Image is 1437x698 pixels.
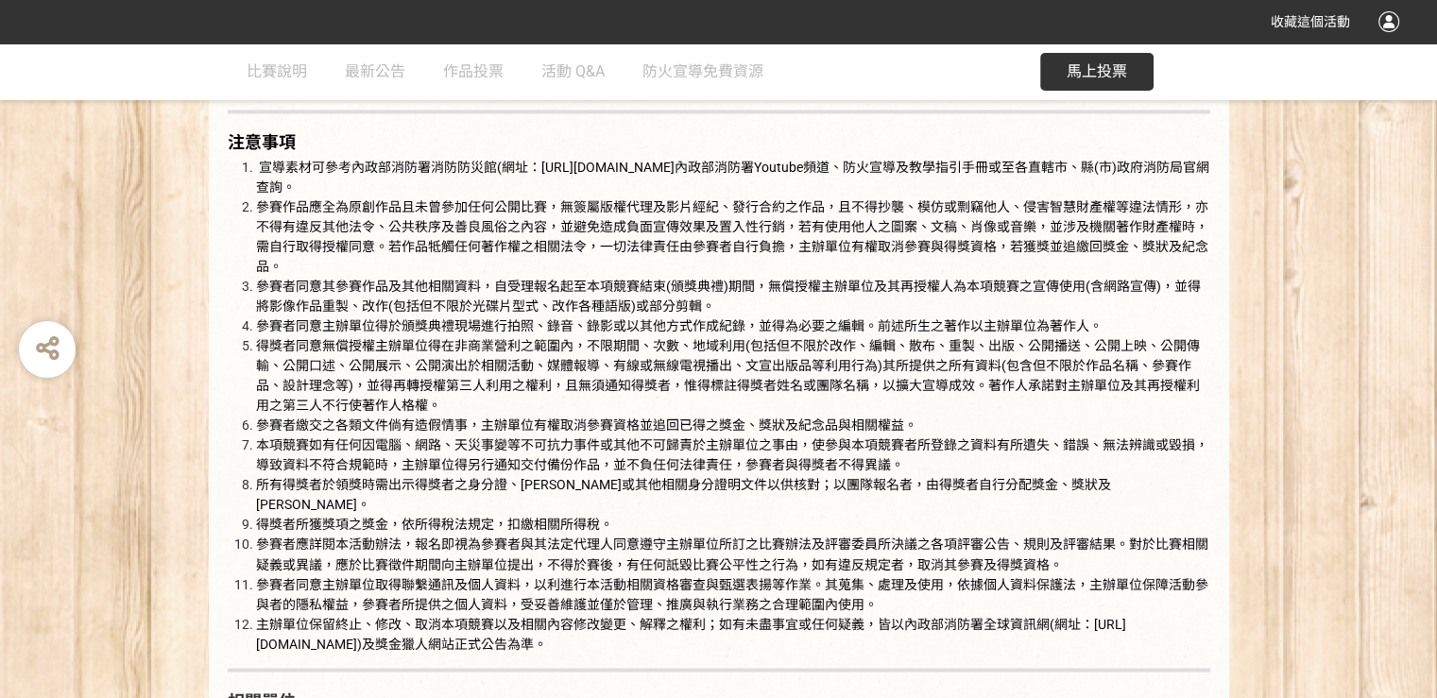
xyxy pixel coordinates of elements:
span: 本項競賽如有任何因電腦、網路、天災事變等不可抗力事件或其他不可歸責於主辦單位之事由，使參與本項競賽者所登錄之資料有所遺失、錯誤、無法辨識或毀損，導致資料不符合規範時，主辦單位得另行通知交付備份作... [256,437,1208,472]
span: 參賽者同意主辦單位取得聯繫通訊及個人資料，以利進行本活動相關資格審查與甄選表揚等作業。其蒐集、處理及使用，依據個人資料保護法，主辦單位保障活動參與者的隱私權益，參賽者所提供之個人資料，受妥善維護... [256,576,1208,611]
button: 馬上投票 [1040,53,1154,91]
a: 最新公告 [345,43,405,100]
span: 比賽說明 [247,62,307,80]
span: 得獎者所獲獎項之獎金，依所得稅法規定，扣繳相關所得稅。 [256,517,613,532]
span: 防火宣導免費資源 [642,62,763,80]
a: 比賽說明 [247,43,307,100]
span: 收藏這個活動 [1271,14,1350,29]
span: 最新公告 [345,62,405,80]
a: 防火宣導免費資源 [642,43,763,100]
span: 主辦單位保留終止、修改、取消本項競賽以及相關內容修改變更、解釋之權利；如有未盡事宜或任何疑義，皆以內政部消防署全球資訊網(網址：[URL][DOMAIN_NAME])及獎金獵人網站正式公告為準。 [256,616,1126,651]
span: 參賽者繳交之各類文件倘有造假情事，主辦單位有權取消參賽資格並追回已得之獎金、獎狀及紀念品與相關權益。 [256,417,917,433]
a: 活動 Q&A [541,43,605,100]
a: 作品投票 [443,43,504,100]
span: 所有得獎者於領獎時需出示得獎者之身分證、[PERSON_NAME]或其他相關身分證明文件以供核對；以團隊報名者，由得獎者自行分配獎金、獎狀及[PERSON_NAME]。 [256,477,1111,512]
span: 宣導素材可參考內政部消防署消防防災館(網址：[URL][DOMAIN_NAME]內政部消防署Youtube頻道、防火宣導及教學指引手冊或至各直轄市、縣(市)政府消防局官網查詢。 [256,160,1209,195]
span: 作品投票 [443,62,504,80]
span: 得獎者同意無償授權主辦單位得在非商業營利之範圍內，不限期間、次數、地域利用(包括但不限於改作、編輯、散布、重製、出版、公開播送、公開上映、公開傳輸、公開口述、公開展示、公開演出於相關活動、媒體報... [256,338,1200,413]
span: 參賽者同意其參賽作品及其他相關資料，自受理報名起至本項競賽結束(頒獎典禮)期間，無償授權主辦單位及其再授權人為本項競賽之宣傳使用(含網路宣傳)，並得將影像作品重製、改作(包括但不限於光碟片型式、... [256,279,1201,314]
span: 參賽者應詳閱本活動辦法，報名即視為參賽者與其法定代理人同意遵守主辦單位所訂之比賽辦法及評審委員所決議之各項評審公告、規則及評審結果。對於比賽相關疑義或異議，應於比賽徵件期間向主辦單位提出，不得於... [256,536,1208,571]
span: 馬上投票 [1067,62,1127,80]
span: 參賽者同意主辦單位得於頒獎典禮現場進行拍照、錄音、錄影或以其他方式作成紀錄，並得為必要之編輯。前述所生之著作以主辦單位為著作人。 [256,318,1103,333]
span: 參賽作品應全為原創作品且未曾參加任何公開比賽，無簽屬版權代理及影片經紀、發行合約之作品，且不得抄襲、模仿或剽竊他人、侵害智慧財產權等違法情形，亦不得有違反其他法令、公共秩序及善良風俗之內容，並避... [256,199,1208,274]
span: 活動 Q&A [541,62,605,80]
strong: 注意事項 [228,132,296,152]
